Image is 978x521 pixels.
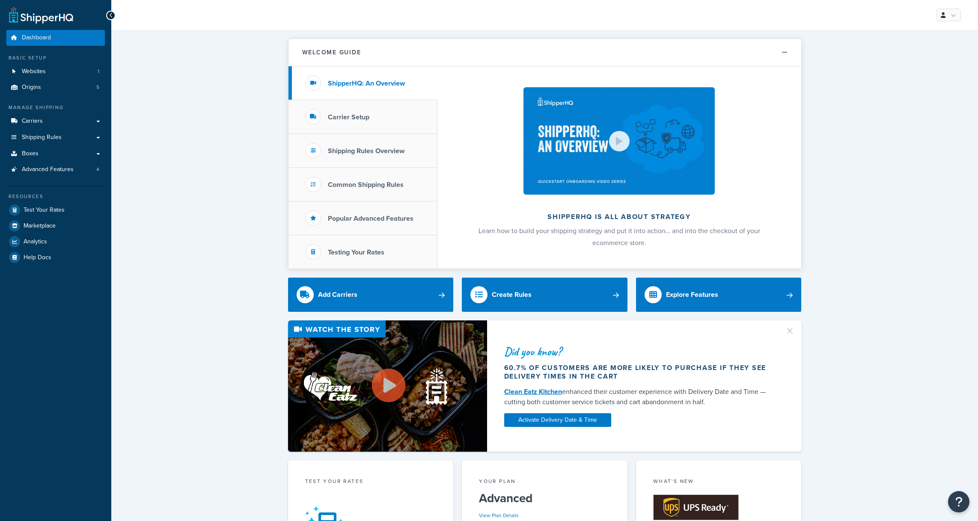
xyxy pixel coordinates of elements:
li: Origins [6,80,105,95]
span: Learn how to build your shipping strategy and put it into action… and into the checkout of your e... [479,226,760,248]
h5: Advanced [479,491,610,505]
img: ShipperHQ is all about strategy [523,87,714,195]
span: Carriers [22,118,43,125]
a: Marketplace [6,218,105,234]
div: Add Carriers [318,289,357,301]
a: Shipping Rules [6,130,105,145]
span: Test Your Rates [24,207,65,214]
div: What's New [653,477,785,487]
span: 5 [96,84,99,91]
span: Analytics [24,238,47,246]
a: Create Rules [462,278,627,312]
div: Explore Features [666,289,718,301]
h2: Welcome Guide [302,49,361,56]
h3: Shipping Rules Overview [328,147,404,155]
span: Websites [22,68,46,75]
li: Websites [6,64,105,80]
div: Did you know? [504,346,775,358]
div: Basic Setup [6,54,105,62]
span: Boxes [22,150,39,157]
span: Advanced Features [22,166,74,173]
a: Activate Delivery Date & Time [504,413,611,427]
h3: Carrier Setup [328,113,369,121]
a: Boxes [6,146,105,162]
button: Welcome Guide [288,39,801,66]
a: View Plan Details [479,512,519,519]
span: Marketplace [24,222,56,230]
h3: Common Shipping Rules [328,181,404,189]
div: enhanced their customer experience with Delivery Date and Time — cutting both customer service ti... [504,387,775,407]
a: Advanced Features4 [6,162,105,178]
a: Carriers [6,113,105,129]
span: 1 [98,68,99,75]
div: Resources [6,193,105,200]
a: Explore Features [636,278,802,312]
span: Help Docs [24,254,51,261]
span: Origins [22,84,41,91]
div: Manage Shipping [6,104,105,111]
a: Test Your Rates [6,202,105,218]
span: Shipping Rules [22,134,62,141]
a: Clean Eatz Kitchen [504,387,562,397]
a: Analytics [6,234,105,249]
li: Advanced Features [6,162,105,178]
a: Help Docs [6,250,105,265]
h3: Popular Advanced Features [328,215,413,222]
div: Test your rates [305,477,437,487]
div: Your Plan [479,477,610,487]
a: Origins5 [6,80,105,95]
a: Dashboard [6,30,105,46]
h2: ShipperHQ is all about strategy [460,213,779,221]
div: 60.7% of customers are more likely to purchase if they see delivery times in the cart [504,364,775,381]
h3: Testing Your Rates [328,249,384,256]
div: Create Rules [492,289,532,301]
span: Dashboard [22,34,51,41]
a: Websites1 [6,64,105,80]
h3: ShipperHQ: An Overview [328,80,405,87]
img: Video thumbnail [288,320,487,452]
a: Add Carriers [288,278,454,312]
span: 4 [96,166,99,173]
button: Open Resource Center [948,491,969,512]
